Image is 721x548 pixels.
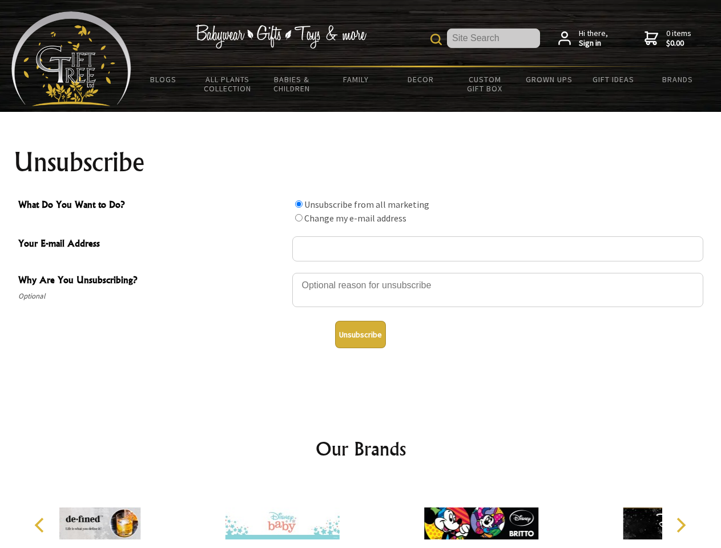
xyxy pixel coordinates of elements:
a: BLOGS [131,67,196,91]
a: Babies & Children [260,67,324,100]
span: Why Are You Unsubscribing? [18,273,287,289]
span: Optional [18,289,287,303]
textarea: Why Are You Unsubscribing? [292,273,703,307]
h2: Our Brands [23,435,699,462]
input: Site Search [447,29,540,48]
a: Gift Ideas [581,67,646,91]
img: Babywear - Gifts - Toys & more [195,25,366,49]
img: product search [430,34,442,45]
input: Your E-mail Address [292,236,703,261]
a: Family [324,67,389,91]
a: Grown Ups [517,67,581,91]
button: Unsubscribe [335,321,386,348]
span: Hi there, [579,29,608,49]
a: All Plants Collection [196,67,260,100]
button: Previous [29,513,54,538]
input: What Do You Want to Do? [295,214,303,221]
a: Hi there,Sign in [558,29,608,49]
label: Change my e-mail address [304,212,406,224]
h1: Unsubscribe [14,148,708,176]
a: 0 items$0.00 [645,29,691,49]
img: Babyware - Gifts - Toys and more... [11,11,131,106]
span: 0 items [666,28,691,49]
input: What Do You Want to Do? [295,200,303,208]
span: What Do You Want to Do? [18,198,287,214]
label: Unsubscribe from all marketing [304,199,429,210]
span: Your E-mail Address [18,236,287,253]
strong: Sign in [579,38,608,49]
a: Custom Gift Box [453,67,517,100]
a: Brands [646,67,710,91]
button: Next [668,513,693,538]
a: Decor [388,67,453,91]
strong: $0.00 [666,38,691,49]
